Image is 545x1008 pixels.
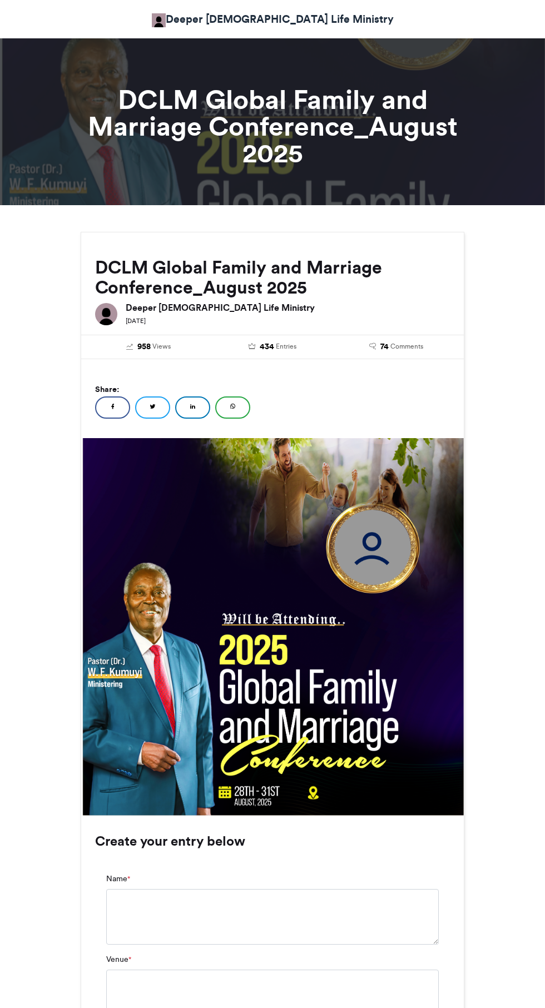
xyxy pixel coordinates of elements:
span: Comments [390,341,423,351]
h2: DCLM Global Family and Marriage Conference_August 2025 [95,257,450,297]
h6: Deeper [DEMOGRAPHIC_DATA] Life Ministry [126,303,450,312]
h3: Create your entry below [95,835,450,848]
img: Obafemi Bello [152,13,166,27]
label: Venue [106,954,131,965]
span: Views [152,341,171,351]
span: 74 [380,341,389,353]
img: Deeper Christian Life Ministry [95,303,117,325]
img: 1755959879.765-6380a9a57c188a73027e6ba8754f212af576e20a.png [318,493,429,603]
img: 1756063404.084-d819a6bf25e6227a59dd4f175d467a2af53d37ab.png [83,438,464,815]
h5: Share: [95,382,450,396]
a: 958 Views [95,341,202,353]
small: [DATE] [126,317,146,325]
a: 74 Comments [343,341,450,353]
label: Name [106,873,130,885]
span: 958 [137,341,151,353]
h1: DCLM Global Family and Marriage Conference_August 2025 [81,86,464,166]
a: Deeper [DEMOGRAPHIC_DATA] Life Ministry [152,11,394,27]
a: 434 Entries [219,341,326,353]
span: Entries [276,341,296,351]
span: 434 [260,341,274,353]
